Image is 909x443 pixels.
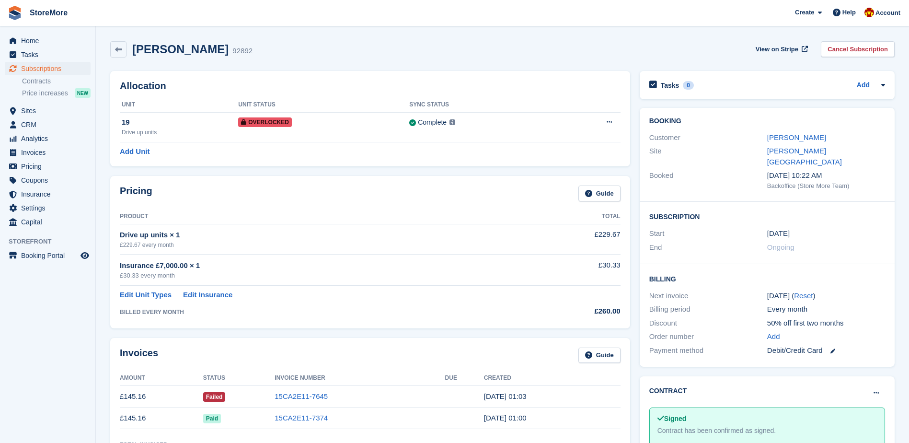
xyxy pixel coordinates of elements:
time: 2025-06-29 00:00:00 UTC [767,228,790,239]
span: Account [875,8,900,18]
span: Booking Portal [21,249,79,262]
div: Payment method [649,345,767,356]
div: Drive up units [122,128,238,137]
td: £145.16 [120,386,203,408]
th: Status [203,371,275,386]
div: End [649,242,767,253]
div: £260.00 [527,306,621,317]
a: menu [5,146,91,159]
div: 0 [683,81,694,90]
span: Sites [21,104,79,117]
span: Overlocked [238,117,292,127]
a: StoreMore [26,5,71,21]
span: Tasks [21,48,79,61]
th: Unit Status [238,97,409,113]
a: Reset [794,291,813,300]
h2: Invoices [120,348,158,363]
img: Store More Team [864,8,874,17]
th: Product [120,209,527,224]
span: Settings [21,201,79,215]
a: Add [857,80,870,91]
a: menu [5,249,91,262]
a: menu [5,34,91,47]
time: 2025-07-29 00:03:33 UTC [484,392,527,400]
a: Cancel Subscription [821,41,895,57]
div: BILLED EVERY MONTH [120,308,527,316]
a: menu [5,132,91,145]
time: 2025-06-29 00:00:52 UTC [484,414,527,422]
a: View on Stripe [752,41,810,57]
div: Billing period [649,304,767,315]
div: 92892 [232,46,253,57]
a: Add [767,331,780,342]
a: menu [5,187,91,201]
a: Guide [578,348,621,363]
a: [PERSON_NAME] [767,133,826,141]
h2: Booking [649,117,885,125]
div: Insurance £7,000.00 × 1 [120,260,527,271]
span: Storefront [9,237,95,246]
h2: [PERSON_NAME] [132,43,229,56]
h2: Pricing [120,186,152,201]
a: menu [5,174,91,187]
div: £229.67 every month [120,241,527,249]
div: Signed [657,414,877,424]
th: Amount [120,371,203,386]
a: Preview store [79,250,91,261]
span: Ongoing [767,243,794,251]
span: Coupons [21,174,79,187]
a: menu [5,48,91,61]
div: Complete [418,117,447,128]
h2: Tasks [661,81,679,90]
th: Invoice Number [275,371,445,386]
div: Next invoice [649,291,767,302]
a: 15CA2E11-7374 [275,414,328,422]
a: [PERSON_NAME][GEOGRAPHIC_DATA] [767,147,842,166]
span: CRM [21,118,79,131]
span: Home [21,34,79,47]
div: Booked [649,170,767,190]
a: menu [5,118,91,131]
div: Contract has been confirmed as signed. [657,426,877,436]
th: Due [445,371,484,386]
img: icon-info-grey-7440780725fd019a000dd9b08b2336e03edf1995a4989e88bcd33f0948082b44.svg [449,119,455,125]
div: Every month [767,304,885,315]
div: Order number [649,331,767,342]
a: Edit Unit Types [120,290,172,301]
td: £30.33 [527,255,621,286]
span: Capital [21,215,79,229]
h2: Allocation [120,81,621,92]
div: 19 [122,117,238,128]
div: 50% off first two months [767,318,885,329]
div: NEW [75,88,91,98]
a: menu [5,201,91,215]
a: Edit Insurance [183,290,232,301]
div: Backoffice (Store More Team) [767,181,885,191]
span: Help [842,8,856,17]
a: Guide [578,186,621,201]
div: Start [649,228,767,239]
span: Analytics [21,132,79,145]
div: Discount [649,318,767,329]
th: Created [484,371,621,386]
div: Site [649,146,767,167]
span: Price increases [22,89,68,98]
a: Add Unit [120,146,150,157]
a: 15CA2E11-7645 [275,392,328,400]
th: Unit [120,97,238,113]
span: Invoices [21,146,79,159]
th: Total [527,209,621,224]
div: £30.33 every month [120,271,527,280]
span: Insurance [21,187,79,201]
span: Pricing [21,160,79,173]
span: View on Stripe [756,45,798,54]
span: Failed [203,392,226,402]
td: £229.67 [527,224,621,254]
div: [DATE] ( ) [767,291,885,302]
div: [DATE] 10:22 AM [767,170,885,181]
span: Create [795,8,814,17]
div: Debit/Credit Card [767,345,885,356]
a: menu [5,104,91,117]
a: Contracts [22,77,91,86]
th: Sync Status [409,97,556,113]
